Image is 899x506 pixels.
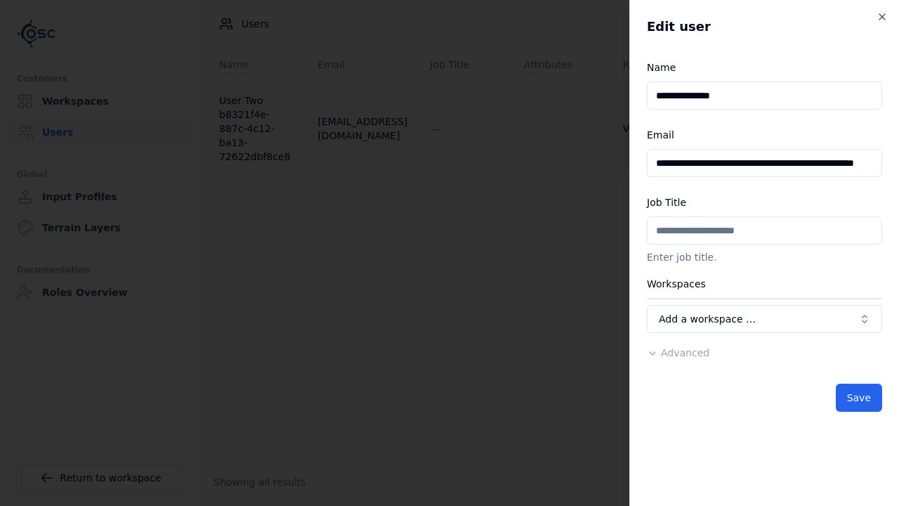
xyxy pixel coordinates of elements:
button: Save [836,384,882,412]
label: Job Title [647,197,686,208]
span: Add a workspace … [659,312,756,326]
span: Advanced [661,347,709,358]
p: Enter job title. [647,250,882,264]
h2: Edit user [647,17,882,37]
label: Workspaces [647,278,706,290]
button: Advanced [647,346,709,360]
label: Email [647,129,674,141]
label: Name [647,62,676,73]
